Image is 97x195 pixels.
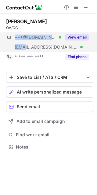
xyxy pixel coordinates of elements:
[6,86,93,97] button: AI write personalized message
[6,101,93,112] button: Send email
[16,144,91,150] span: Notes
[15,35,57,40] span: ***@[DOMAIN_NAME]
[65,34,89,40] button: Reveal Button
[6,72,93,83] button: save-profile-one-click
[16,132,91,138] span: Find work email
[17,75,83,80] div: Save to List / ATS / CRM
[17,104,40,109] span: Send email
[6,131,93,139] button: Find work email
[6,25,93,31] div: QA/QC
[65,54,89,60] button: Reveal Button
[6,18,47,24] div: [PERSON_NAME]
[6,4,43,11] img: ContactOut v5.3.10
[6,143,93,151] button: Notes
[15,44,78,50] span: [EMAIL_ADDRESS][DOMAIN_NAME]
[17,90,82,94] span: AI write personalized message
[6,116,93,127] button: Add to email campaign
[16,119,65,124] span: Add to email campaign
